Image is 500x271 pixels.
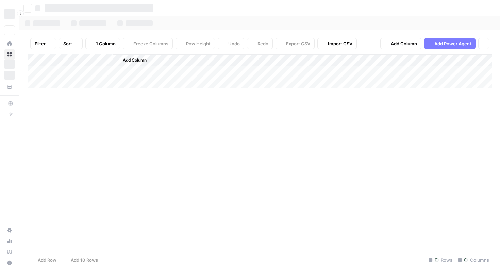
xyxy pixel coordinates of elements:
[71,257,98,264] span: Add 10 Rows
[257,40,268,47] span: Redo
[4,225,15,236] a: Settings
[28,255,61,266] button: Add Row
[328,40,352,47] span: Import CSV
[286,40,310,47] span: Export CSV
[455,255,492,266] div: Columns
[59,38,83,49] button: Sort
[96,40,116,47] span: 1 Column
[228,40,240,47] span: Undo
[424,38,476,49] button: Add Power Agent
[426,255,455,266] div: Rows
[434,40,471,47] span: Add Power Agent
[247,38,273,49] button: Redo
[4,257,15,268] button: Help + Support
[85,38,120,49] button: 1 Column
[133,40,168,47] span: Freeze Columns
[63,40,72,47] span: Sort
[276,38,315,49] button: Export CSV
[391,40,417,47] span: Add Column
[35,40,46,47] span: Filter
[380,38,421,49] button: Add Column
[4,82,15,92] a: Your Data
[218,38,244,49] button: Undo
[30,38,56,49] button: Filter
[186,40,211,47] span: Row Height
[38,257,56,264] span: Add Row
[4,236,15,247] a: Usage
[61,255,102,266] button: Add 10 Rows
[4,247,15,257] a: Learning Hub
[4,49,15,60] a: Browse
[123,57,147,63] span: Add Column
[123,38,173,49] button: Freeze Columns
[317,38,357,49] button: Import CSV
[4,38,15,49] a: Home
[114,56,149,65] button: Add Column
[176,38,215,49] button: Row Height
